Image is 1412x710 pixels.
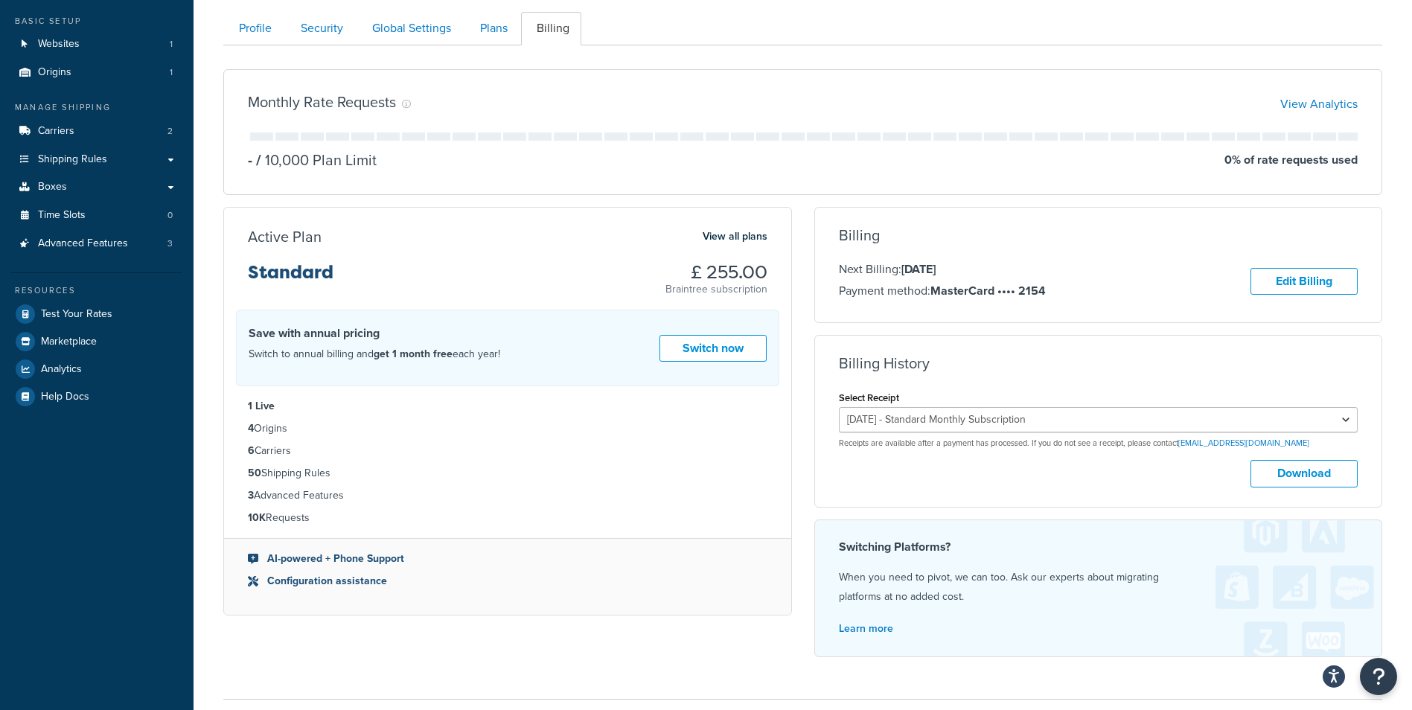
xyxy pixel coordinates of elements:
[357,12,463,45] a: Global Settings
[285,12,355,45] a: Security
[11,31,182,58] a: Websites 1
[248,510,266,525] strong: 10K
[223,12,284,45] a: Profile
[248,228,322,245] h3: Active Plan
[167,237,173,250] span: 3
[248,573,767,589] li: Configuration assistance
[839,227,880,243] h3: Billing
[839,281,1046,301] p: Payment method:
[11,230,182,258] a: Advanced Features 3
[659,335,767,362] a: Switch now
[11,356,182,383] a: Analytics
[38,181,67,194] span: Boxes
[839,568,1358,607] p: When you need to pivot, we can too. Ask our experts about migrating platforms at no added cost.
[11,118,182,145] li: Carriers
[248,150,252,170] p: -
[41,363,82,376] span: Analytics
[11,328,182,355] a: Marketplace
[248,398,275,414] strong: 1 Live
[839,538,1358,556] h4: Switching Platforms?
[11,284,182,297] div: Resources
[41,391,89,403] span: Help Docs
[38,66,71,79] span: Origins
[248,465,767,482] li: Shipping Rules
[11,301,182,327] a: Test Your Rates
[248,420,254,436] strong: 4
[170,38,173,51] span: 1
[11,383,182,410] a: Help Docs
[1360,658,1397,695] button: Open Resource Center
[521,12,581,45] a: Billing
[248,443,255,458] strong: 6
[248,487,767,504] li: Advanced Features
[167,125,173,138] span: 2
[248,487,254,503] strong: 3
[38,125,74,138] span: Carriers
[464,12,520,45] a: Plans
[11,31,182,58] li: Websites
[930,282,1046,299] strong: MasterCard •••• 2154
[1250,460,1358,487] button: Download
[665,282,767,297] p: Braintree subscription
[248,94,396,110] h3: Monthly Rate Requests
[11,230,182,258] li: Advanced Features
[38,237,128,250] span: Advanced Features
[41,308,112,321] span: Test Your Rates
[167,209,173,222] span: 0
[11,59,182,86] li: Origins
[11,101,182,114] div: Manage Shipping
[252,150,377,170] p: 10,000 Plan Limit
[38,38,80,51] span: Websites
[170,66,173,79] span: 1
[1178,437,1309,449] a: [EMAIL_ADDRESS][DOMAIN_NAME]
[1280,95,1358,112] a: View Analytics
[11,118,182,145] a: Carriers 2
[11,173,182,201] a: Boxes
[249,324,500,342] h4: Save with annual pricing
[248,465,261,481] strong: 50
[839,355,930,371] h3: Billing History
[839,621,893,636] a: Learn more
[839,260,1046,279] p: Next Billing:
[665,263,767,282] h3: £ 255.00
[248,420,767,437] li: Origins
[11,202,182,229] li: Time Slots
[839,438,1358,449] p: Receipts are available after a payment has processed. If you do not see a receipt, please contact
[374,346,453,362] strong: get 1 month free
[41,336,97,348] span: Marketplace
[256,149,261,171] span: /
[1250,268,1358,295] a: Edit Billing
[38,209,86,222] span: Time Slots
[901,260,936,278] strong: [DATE]
[1224,150,1358,170] p: 0 % of rate requests used
[248,510,767,526] li: Requests
[703,227,767,246] a: View all plans
[11,202,182,229] a: Time Slots 0
[38,153,107,166] span: Shipping Rules
[839,392,899,403] label: Select Receipt
[248,443,767,459] li: Carriers
[248,551,767,567] li: AI-powered + Phone Support
[11,59,182,86] a: Origins 1
[249,345,500,364] p: Switch to annual billing and each year!
[11,15,182,28] div: Basic Setup
[11,146,182,173] a: Shipping Rules
[248,263,333,294] h3: Standard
